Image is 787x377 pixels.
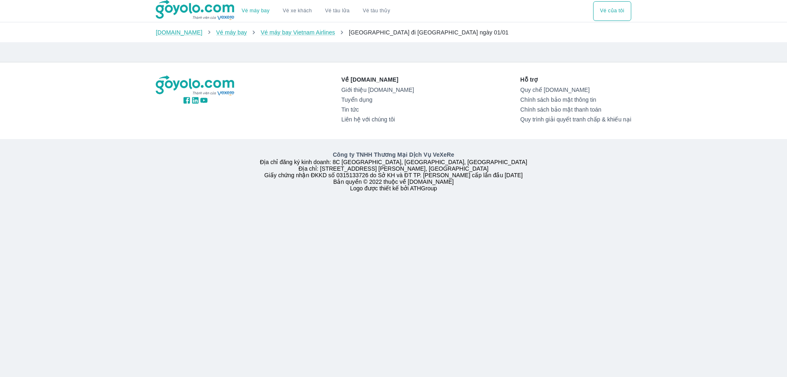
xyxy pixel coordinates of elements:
nav: breadcrumb [156,28,631,37]
a: Giới thiệu [DOMAIN_NAME] [341,87,414,93]
p: Hỗ trợ [520,75,631,84]
a: Liên hệ với chúng tôi [341,116,414,123]
span: [GEOGRAPHIC_DATA] đi [GEOGRAPHIC_DATA] ngày 01/01 [349,29,509,36]
a: Vé máy bay Vietnam Airlines [261,29,335,36]
a: Chính sách bảo mật thanh toán [520,106,631,113]
a: Vé tàu lửa [318,1,356,21]
div: choose transportation mode [235,1,397,21]
img: logo [156,75,235,96]
a: [DOMAIN_NAME] [156,29,202,36]
a: Vé xe khách [283,8,312,14]
p: Công ty TNHH Thương Mại Dịch Vụ VeXeRe [157,151,630,159]
a: Quy chế [DOMAIN_NAME] [520,87,631,93]
div: choose transportation mode [593,1,631,21]
p: Về [DOMAIN_NAME] [341,75,414,84]
a: Quy trình giải quyết tranh chấp & khiếu nại [520,116,631,123]
button: Vé của tôi [593,1,631,21]
a: Vé máy bay [242,8,270,14]
a: Vé máy bay [216,29,247,36]
button: Vé tàu thủy [356,1,397,21]
a: Tin tức [341,106,414,113]
div: Địa chỉ đăng ký kinh doanh: 8C [GEOGRAPHIC_DATA], [GEOGRAPHIC_DATA], [GEOGRAPHIC_DATA] Địa chỉ: [... [151,151,636,192]
a: Chính sách bảo mật thông tin [520,96,631,103]
a: Tuyển dụng [341,96,414,103]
